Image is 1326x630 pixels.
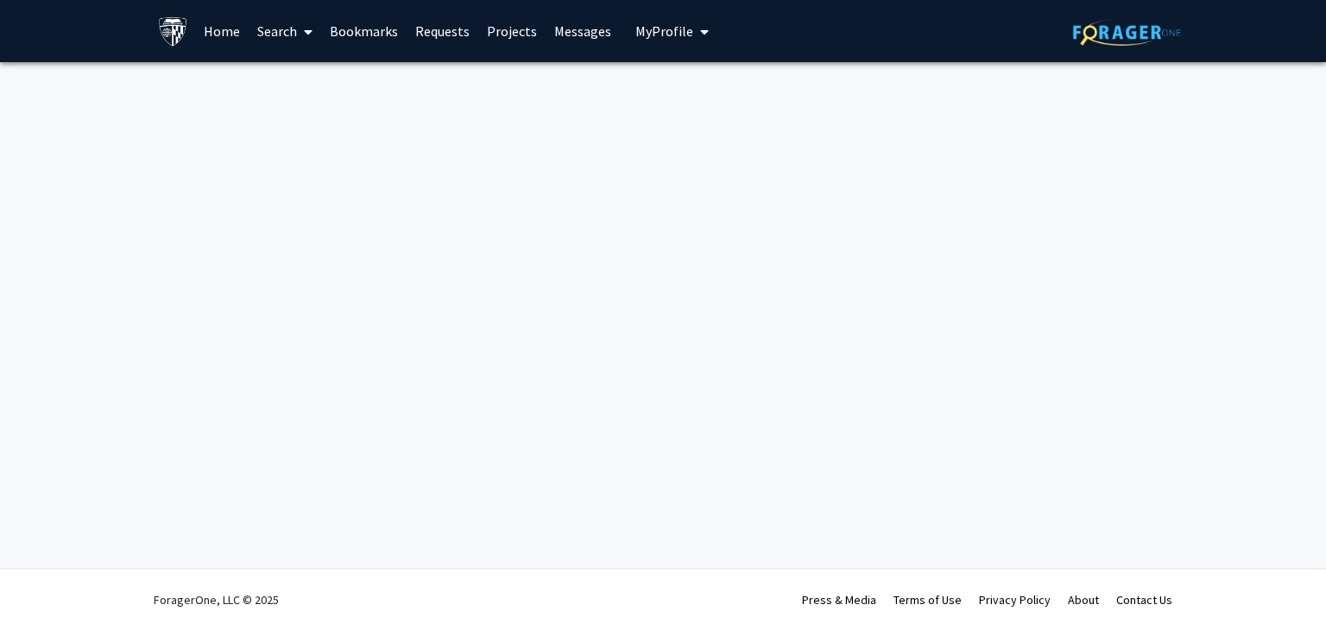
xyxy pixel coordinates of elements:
[1073,19,1181,46] img: ForagerOne Logo
[249,1,321,61] a: Search
[158,16,188,47] img: Johns Hopkins University Logo
[1116,592,1172,608] a: Contact Us
[321,1,407,61] a: Bookmarks
[1068,592,1099,608] a: About
[802,592,876,608] a: Press & Media
[154,570,279,630] div: ForagerOne, LLC © 2025
[635,22,693,40] span: My Profile
[478,1,546,61] a: Projects
[407,1,478,61] a: Requests
[979,592,1051,608] a: Privacy Policy
[893,592,962,608] a: Terms of Use
[195,1,249,61] a: Home
[546,1,620,61] a: Messages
